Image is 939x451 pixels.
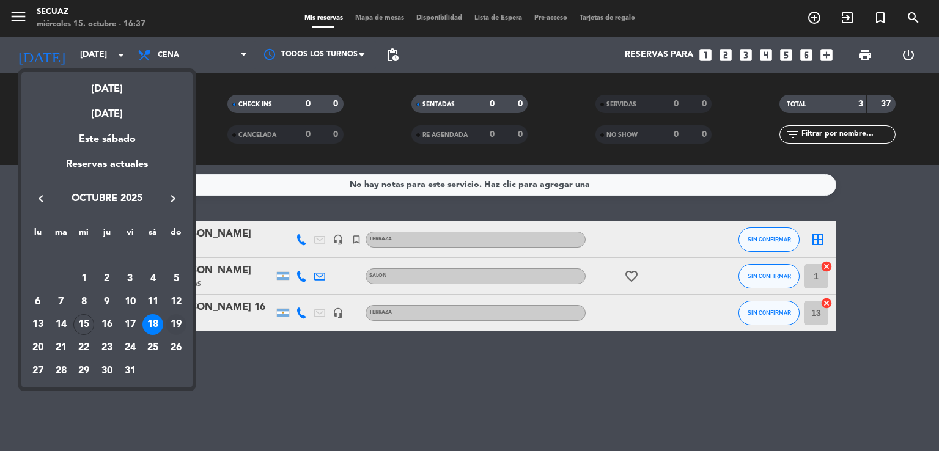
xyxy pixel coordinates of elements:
td: 15 de octubre de 2025 [72,313,95,336]
button: keyboard_arrow_left [30,191,52,207]
td: 1 de octubre de 2025 [72,267,95,290]
div: 13 [28,314,48,335]
div: 9 [97,291,117,312]
td: 13 de octubre de 2025 [26,313,50,336]
td: 22 de octubre de 2025 [72,336,95,359]
div: 5 [166,268,186,289]
div: 15 [73,314,94,335]
div: 1 [73,268,94,289]
td: 23 de octubre de 2025 [95,336,119,359]
td: 30 de octubre de 2025 [95,359,119,383]
td: 4 de octubre de 2025 [142,267,165,290]
div: Reservas actuales [21,156,193,182]
td: 31 de octubre de 2025 [119,359,142,383]
div: 23 [97,337,117,358]
div: 21 [51,337,72,358]
div: 30 [97,361,117,381]
div: 27 [28,361,48,381]
td: OCT. [26,244,188,267]
div: 24 [120,337,141,358]
td: 5 de octubre de 2025 [164,267,188,290]
div: 6 [28,291,48,312]
div: [DATE] [21,72,193,97]
div: 14 [51,314,72,335]
td: 19 de octubre de 2025 [164,313,188,336]
div: 26 [166,337,186,358]
th: domingo [164,226,188,244]
div: 7 [51,291,72,312]
td: 14 de octubre de 2025 [50,313,73,336]
div: [DATE] [21,97,193,122]
td: 17 de octubre de 2025 [119,313,142,336]
div: 8 [73,291,94,312]
td: 6 de octubre de 2025 [26,290,50,313]
th: sábado [142,226,165,244]
i: keyboard_arrow_left [34,191,48,206]
div: 19 [166,314,186,335]
button: keyboard_arrow_right [162,191,184,207]
td: 26 de octubre de 2025 [164,336,188,359]
td: 25 de octubre de 2025 [142,336,165,359]
div: 10 [120,291,141,312]
div: 28 [51,361,72,381]
div: 22 [73,337,94,358]
td: 12 de octubre de 2025 [164,290,188,313]
td: 7 de octubre de 2025 [50,290,73,313]
td: 11 de octubre de 2025 [142,290,165,313]
td: 8 de octubre de 2025 [72,290,95,313]
div: 31 [120,361,141,381]
i: keyboard_arrow_right [166,191,180,206]
td: 18 de octubre de 2025 [142,313,165,336]
td: 21 de octubre de 2025 [50,336,73,359]
td: 10 de octubre de 2025 [119,290,142,313]
th: lunes [26,226,50,244]
th: viernes [119,226,142,244]
div: 18 [142,314,163,335]
div: 4 [142,268,163,289]
td: 29 de octubre de 2025 [72,359,95,383]
div: Este sábado [21,122,193,156]
div: 20 [28,337,48,358]
div: 11 [142,291,163,312]
td: 2 de octubre de 2025 [95,267,119,290]
th: miércoles [72,226,95,244]
div: 2 [97,268,117,289]
td: 3 de octubre de 2025 [119,267,142,290]
div: 16 [97,314,117,335]
td: 9 de octubre de 2025 [95,290,119,313]
td: 20 de octubre de 2025 [26,336,50,359]
td: 24 de octubre de 2025 [119,336,142,359]
td: 16 de octubre de 2025 [95,313,119,336]
div: 29 [73,361,94,381]
td: 28 de octubre de 2025 [50,359,73,383]
th: martes [50,226,73,244]
span: octubre 2025 [52,191,162,207]
th: jueves [95,226,119,244]
div: 25 [142,337,163,358]
td: 27 de octubre de 2025 [26,359,50,383]
div: 12 [166,291,186,312]
div: 3 [120,268,141,289]
div: 17 [120,314,141,335]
